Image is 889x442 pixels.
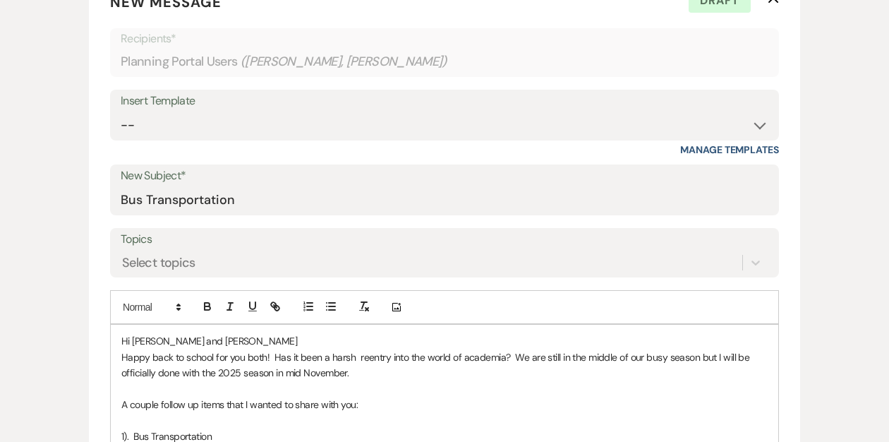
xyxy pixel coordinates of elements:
span: ( [PERSON_NAME], [PERSON_NAME] ) [241,52,448,71]
div: Select topics [122,253,195,273]
p: Happy back to school for you both! Has it been a harsh reentry into the world of academia? We are... [121,350,768,381]
p: Hi [PERSON_NAME] and [PERSON_NAME] [121,333,768,349]
label: Topics [121,229,768,250]
p: Recipients* [121,30,768,48]
a: Manage Templates [680,143,779,156]
div: Insert Template [121,91,768,112]
div: Planning Portal Users [121,48,768,76]
p: A couple follow up items that I wanted to share with you: [121,397,768,412]
label: New Subject* [121,166,768,186]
